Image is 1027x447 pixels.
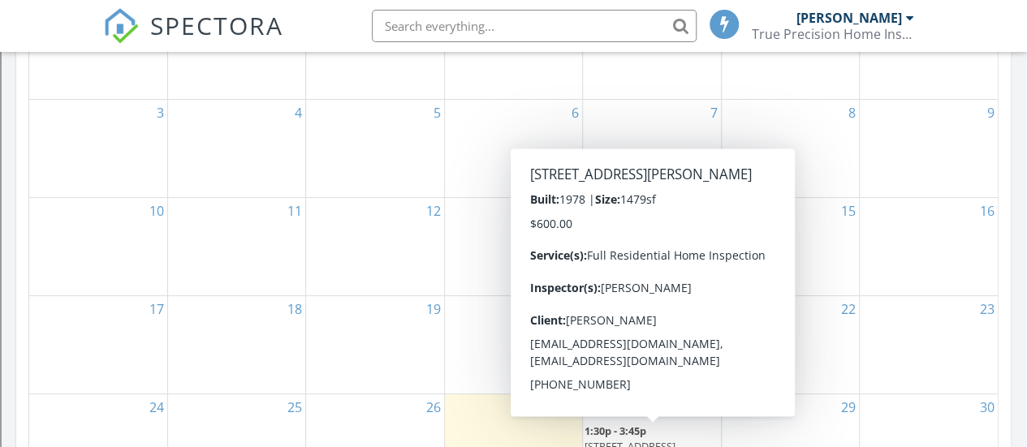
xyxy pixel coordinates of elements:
td: Go to August 8, 2025 [721,99,859,197]
a: Go to August 21, 2025 [700,296,721,322]
a: Go to August 25, 2025 [284,394,305,420]
td: Go to August 7, 2025 [583,99,721,197]
div: [PERSON_NAME] [796,10,902,26]
td: Go to August 15, 2025 [721,197,859,295]
a: Go to August 6, 2025 [568,100,582,126]
div: Move To ... [6,109,1021,123]
a: SPECTORA [103,22,283,56]
div: Sort New > Old [6,21,1021,36]
td: Go to August 12, 2025 [306,197,444,295]
a: Go to August 18, 2025 [284,296,305,322]
a: Go to August 19, 2025 [423,296,444,322]
div: Sort A > Z [6,6,1021,21]
a: Go to August 26, 2025 [423,394,444,420]
a: Go to August 3, 2025 [153,100,167,126]
td: Go to August 20, 2025 [444,295,582,393]
td: Go to August 6, 2025 [444,99,582,197]
td: Go to August 5, 2025 [306,99,444,197]
span: 1:30p - 3:45p [585,423,646,438]
div: True Precision Home Inspection [752,26,914,42]
td: Go to August 19, 2025 [306,295,444,393]
td: Go to August 14, 2025 [583,197,721,295]
a: Go to August 30, 2025 [977,394,998,420]
td: Go to August 23, 2025 [860,295,998,393]
div: Rename [6,94,1021,109]
div: Sign out [6,80,1021,94]
a: Go to August 7, 2025 [707,100,721,126]
a: Go to August 28, 2025 [700,394,721,420]
div: Move To ... [6,36,1021,50]
td: Go to August 9, 2025 [860,99,998,197]
a: Go to August 15, 2025 [838,198,859,224]
a: Go to August 12, 2025 [423,198,444,224]
td: Go to August 4, 2025 [167,99,305,197]
a: Go to August 22, 2025 [838,296,859,322]
div: Delete [6,50,1021,65]
a: Go to August 13, 2025 [561,198,582,224]
a: Go to August 16, 2025 [977,198,998,224]
a: Go to August 27, 2025 [561,394,582,420]
a: Go to August 9, 2025 [984,100,998,126]
a: Go to August 23, 2025 [977,296,998,322]
td: Go to August 16, 2025 [860,197,998,295]
img: The Best Home Inspection Software - Spectora [103,8,139,44]
div: Options [6,65,1021,80]
td: Go to August 18, 2025 [167,295,305,393]
a: Go to August 10, 2025 [146,198,167,224]
a: Go to August 17, 2025 [146,296,167,322]
a: Go to August 8, 2025 [845,100,859,126]
a: Go to August 11, 2025 [284,198,305,224]
a: Go to August 29, 2025 [838,394,859,420]
td: Go to August 13, 2025 [444,197,582,295]
a: Go to August 24, 2025 [146,394,167,420]
td: Go to August 17, 2025 [29,295,167,393]
a: Go to August 5, 2025 [430,100,444,126]
a: Go to August 20, 2025 [561,296,582,322]
td: Go to August 10, 2025 [29,197,167,295]
td: Go to August 22, 2025 [721,295,859,393]
input: Search everything... [372,10,697,42]
a: Go to August 4, 2025 [291,100,305,126]
td: Go to August 21, 2025 [583,295,721,393]
td: Go to August 11, 2025 [167,197,305,295]
td: Go to August 3, 2025 [29,99,167,197]
span: SPECTORA [150,8,283,42]
a: Go to August 14, 2025 [700,198,721,224]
